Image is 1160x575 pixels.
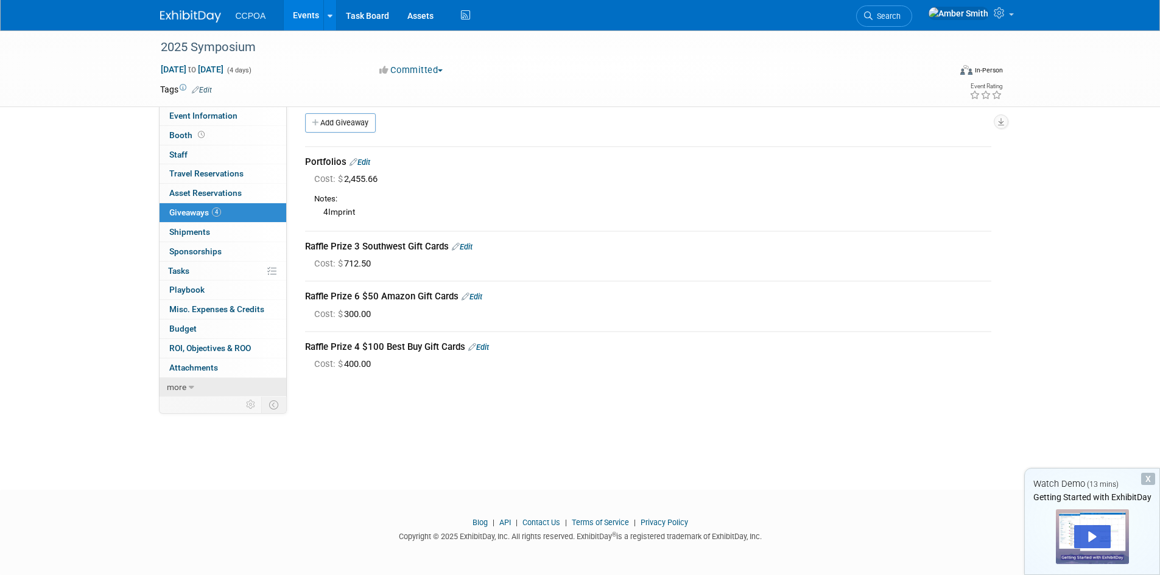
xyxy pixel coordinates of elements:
span: [DATE] [DATE] [160,64,224,75]
a: Contact Us [522,518,560,527]
span: 400.00 [314,358,376,369]
span: (13 mins) [1087,480,1119,489]
a: Sponsorships [160,242,286,261]
div: Event Rating [969,83,1002,89]
a: Blog [473,518,488,527]
div: Raffle Prize 4 $100 Best Buy Gift Cards [305,341,991,354]
div: Play [1074,525,1111,548]
div: Raffle Prize 3 Southwest Gift Cards [305,240,991,253]
a: Travel Reservations [160,164,286,183]
a: API [499,518,511,527]
span: | [631,518,639,527]
a: Booth [160,126,286,145]
span: Event Information [169,111,237,120]
span: 712.50 [314,258,376,269]
a: Edit [192,86,212,94]
a: Budget [160,319,286,338]
span: Budget [169,324,197,333]
div: Notes: [314,193,991,205]
span: Booth not reserved yet [195,130,207,139]
span: | [513,518,521,527]
a: Staff [160,145,286,164]
div: Getting Started with ExhibitDay [1025,491,1159,503]
a: Edit [350,158,370,167]
button: Committed [375,64,448,77]
span: Travel Reservations [169,169,244,178]
span: Asset Reservations [169,188,242,198]
td: Tags [160,83,212,96]
span: Shipments [169,227,210,237]
a: more [160,378,286,397]
span: Misc. Expenses & Credits [169,304,264,314]
div: Raffle Prize 6 $50 Amazon Gift Cards [305,290,991,303]
div: 4Imprint [314,205,991,218]
a: Misc. Expenses & Credits [160,300,286,319]
img: ExhibitDay [160,10,221,23]
a: Asset Reservations [160,184,286,203]
a: Tasks [160,262,286,281]
span: Search [873,12,901,21]
a: Privacy Policy [641,518,688,527]
a: Add Giveaway [305,113,376,133]
span: Cost: $ [314,173,344,184]
span: Cost: $ [314,308,344,319]
span: 4 [212,207,221,217]
span: Giveaways [169,207,221,217]
div: Portfolios [305,156,991,169]
span: Booth [169,130,207,140]
a: Edit [462,292,482,301]
a: Shipments [160,223,286,242]
div: Dismiss [1141,473,1155,485]
a: Edit [452,242,473,251]
span: 2,455.66 [314,173,382,184]
td: Toggle Event Tabs [261,397,286,413]
a: ROI, Objectives & ROO [160,339,286,358]
div: 2025 Symposium [156,37,932,58]
span: Playbook [169,285,205,294]
div: Watch Demo [1025,478,1159,490]
a: Attachments [160,358,286,377]
span: ROI, Objectives & ROO [169,343,251,353]
span: CCPOA [236,11,266,21]
img: Format-Inperson.png [960,65,972,75]
a: Event Information [160,106,286,125]
a: Giveaways4 [160,203,286,222]
span: more [167,382,186,392]
sup: ® [612,531,616,538]
a: Terms of Service [572,518,629,527]
td: Personalize Event Tab Strip [241,397,262,413]
span: Attachments [169,363,218,372]
div: Event Format [878,63,1004,82]
span: Staff [169,150,188,159]
span: (4 days) [226,66,251,74]
span: Tasks [168,266,189,276]
span: Cost: $ [314,258,344,269]
img: Amber Smith [928,7,989,20]
div: In-Person [974,66,1003,75]
a: Playbook [160,281,286,299]
span: to [186,64,198,74]
span: 300.00 [314,308,376,319]
span: Cost: $ [314,358,344,369]
a: Edit [468,343,489,352]
span: | [490,518,497,527]
span: Sponsorships [169,246,222,256]
a: Search [856,5,912,27]
span: | [562,518,570,527]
